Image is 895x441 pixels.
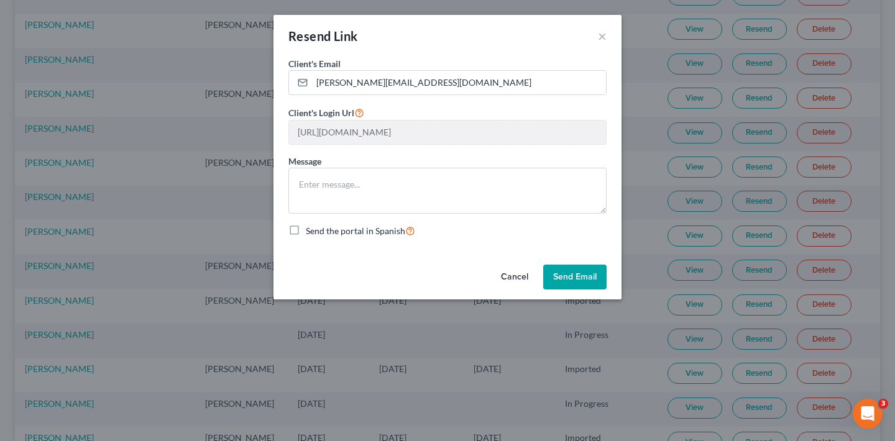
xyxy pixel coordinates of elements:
[491,265,538,289] button: Cancel
[306,225,405,236] span: Send the portal in Spanish
[288,58,341,69] span: Client's Email
[312,71,606,94] input: Enter email...
[288,105,364,120] label: Client's Login Url
[288,27,357,45] div: Resend Link
[543,265,607,289] button: Send Email
[878,399,888,409] span: 3
[289,120,606,144] input: --
[853,399,883,429] iframe: Intercom live chat
[288,155,321,168] label: Message
[598,29,607,43] button: ×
